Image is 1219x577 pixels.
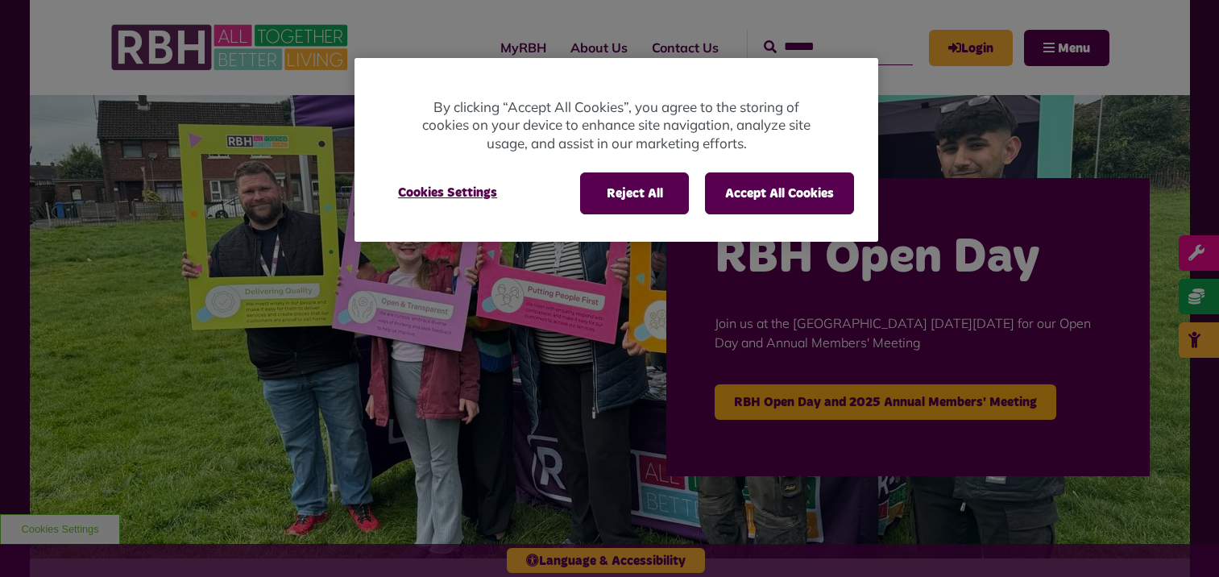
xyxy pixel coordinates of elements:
[705,172,854,214] button: Accept All Cookies
[419,98,814,153] p: By clicking “Accept All Cookies”, you agree to the storing of cookies on your device to enhance s...
[379,172,516,213] button: Cookies Settings
[355,58,878,243] div: Cookie banner
[580,172,689,214] button: Reject All
[355,58,878,243] div: Privacy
